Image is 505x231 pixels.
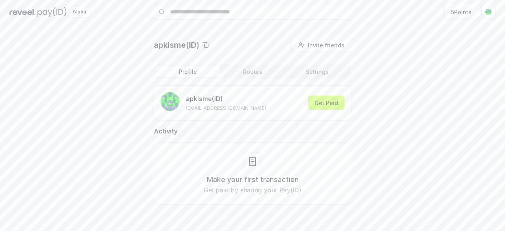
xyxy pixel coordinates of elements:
p: apkisme (ID) [186,94,266,103]
h2: Activity [154,126,351,136]
button: Invite friends [292,38,351,52]
h3: Make your first transaction [207,174,299,185]
div: Alpha [68,7,90,17]
p: Get paid by sharing your Pay(ID) [204,185,301,195]
img: pay_id [37,7,67,17]
span: Invite friends [308,41,344,49]
p: [EMAIL_ADDRESS][DOMAIN_NAME] [186,105,266,111]
button: 5Points [444,5,478,19]
button: Routes [220,66,285,77]
p: apkisme(ID) [154,39,199,51]
img: reveel_dark [9,7,36,17]
button: Profile [155,66,220,77]
button: Get Paid [308,96,344,110]
button: Settings [285,66,350,77]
